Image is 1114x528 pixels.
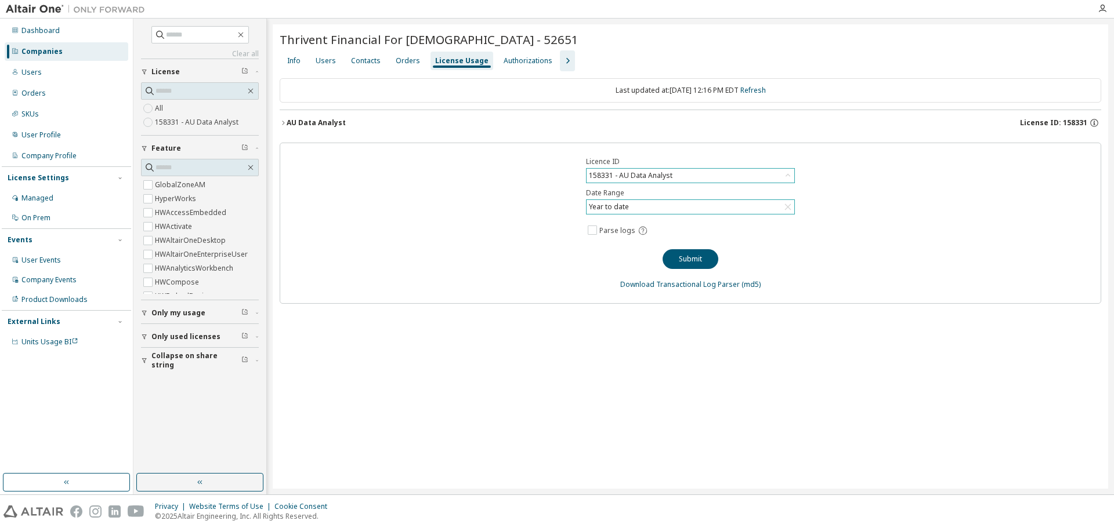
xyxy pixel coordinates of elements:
div: 158331 - AU Data Analyst [587,169,674,182]
button: Only my usage [141,300,259,326]
div: Company Profile [21,151,77,161]
button: Submit [663,249,718,269]
label: Licence ID [586,157,795,166]
span: Collapse on share string [151,351,241,370]
div: User Profile [21,130,61,140]
label: HWAccessEmbedded [155,206,229,220]
label: HyperWorks [155,192,198,206]
div: Company Events [21,275,77,285]
a: Refresh [740,85,766,95]
p: © 2025 Altair Engineering, Inc. All Rights Reserved. [155,511,334,521]
img: linkedin.svg [108,505,121,518]
img: youtube.svg [128,505,144,518]
label: HWAltairOneDesktop [155,234,228,247]
span: Clear filter [241,356,248,365]
label: HWAnalyticsWorkbench [155,261,236,275]
div: Info [287,56,301,65]
div: Cookie Consent [274,502,334,511]
label: HWAltairOneEnterpriseUser [155,247,250,261]
div: External Links [8,317,60,326]
div: Product Downloads [21,295,88,304]
div: Managed [21,194,53,203]
div: Last updated at: [DATE] 12:16 PM EDT [280,78,1101,103]
img: instagram.svg [89,505,102,518]
img: Altair One [6,3,151,15]
button: Collapse on share string [141,348,259,373]
img: altair_logo.svg [3,505,63,518]
div: Users [21,68,42,77]
label: GlobalZoneAM [155,178,208,192]
div: Orders [21,89,46,98]
div: Events [8,235,32,245]
div: Dashboard [21,26,60,35]
button: Only used licenses [141,324,259,349]
button: AU Data AnalystLicense ID: 158331 [280,110,1101,136]
a: Clear all [141,49,259,59]
div: License Settings [8,173,69,183]
div: Year to date [587,200,794,214]
div: License Usage [435,56,489,65]
div: Users [316,56,336,65]
div: User Events [21,256,61,265]
span: License [151,67,180,77]
a: Download Transactional Log Parser [620,279,740,289]
label: 158331 - AU Data Analyst [155,115,241,129]
img: facebook.svg [70,505,82,518]
label: Date Range [586,188,795,198]
div: Contacts [351,56,381,65]
div: Website Terms of Use [189,502,274,511]
div: Privacy [155,502,189,511]
label: HWEmbedBasic [155,289,209,303]
div: Orders [396,56,420,65]
span: Parse logs [599,226,635,235]
span: Only used licenses [151,332,220,341]
span: Clear filter [241,144,248,153]
span: Feature [151,144,181,153]
span: Only my usage [151,308,205,318]
a: (md5) [742,279,761,289]
label: HWCompose [155,275,201,289]
div: SKUs [21,110,39,119]
span: Units Usage BI [21,337,78,347]
div: AU Data Analyst [287,118,346,128]
div: Companies [21,47,63,56]
div: 158331 - AU Data Analyst [587,169,794,183]
span: License ID: 158331 [1020,118,1087,128]
span: Thrivent Financial For [DEMOGRAPHIC_DATA] - 52651 [280,31,578,48]
span: Clear filter [241,67,248,77]
span: Clear filter [241,332,248,341]
button: License [141,59,259,85]
div: On Prem [21,213,50,223]
div: Authorizations [504,56,552,65]
div: Year to date [587,201,631,213]
label: All [155,101,165,115]
button: Feature [141,136,259,161]
span: Clear filter [241,308,248,318]
label: HWActivate [155,220,194,234]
